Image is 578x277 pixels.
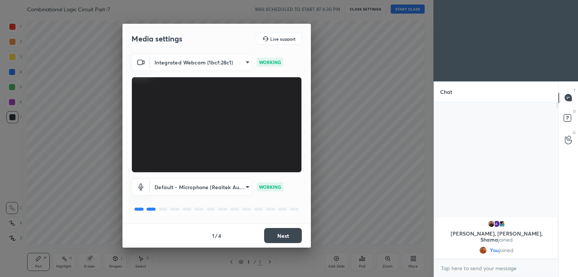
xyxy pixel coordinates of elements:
p: G [573,130,576,135]
img: 5786bad726924fb0bb2bae2edf64aade.jpg [479,246,487,254]
img: c4b11ed5d7064d73a9c84b726a4414f2.jpg [487,220,495,228]
div: Integrated Webcam (1bcf:28c1) [150,54,252,71]
h4: / [215,232,217,240]
div: grid [434,216,559,259]
div: Integrated Webcam (1bcf:28c1) [150,179,252,196]
h5: Live support [270,37,295,41]
span: joined [498,236,512,243]
h2: Media settings [132,34,182,44]
span: joined [499,247,514,253]
button: Next [264,228,302,243]
p: Chat [434,82,458,102]
p: T [573,87,576,93]
img: 3 [498,220,505,228]
h4: 4 [218,232,221,240]
span: You [490,247,499,253]
img: 3 [492,220,500,228]
p: D [573,109,576,114]
h4: 1 [212,232,214,240]
p: WORKING [259,184,281,190]
p: WORKING [259,59,281,66]
p: [PERSON_NAME], [PERSON_NAME], Shama [440,231,552,243]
